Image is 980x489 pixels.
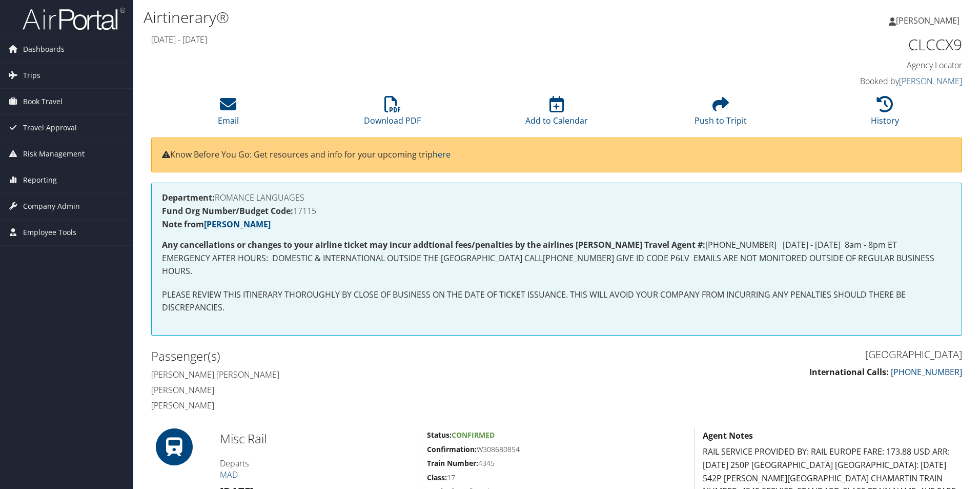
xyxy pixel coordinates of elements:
strong: Confirmation: [427,444,477,454]
h5: W308680854 [427,444,686,455]
h5: 17 [427,473,686,483]
h4: [PERSON_NAME] [151,400,549,411]
h1: CLCCX9 [771,34,962,55]
span: Trips [23,63,40,88]
h3: [GEOGRAPHIC_DATA] [564,347,962,362]
a: Email [218,102,239,126]
a: [PERSON_NAME] [204,219,271,230]
strong: Department: [162,192,215,203]
span: Dashboards [23,36,65,62]
a: Add to Calendar [525,102,588,126]
span: Book Travel [23,89,63,114]
span: Confirmed [452,430,495,440]
strong: International Calls: [809,366,889,378]
strong: Fund Org Number/Budget Code: [162,205,293,217]
a: [PERSON_NAME] [899,75,962,87]
strong: [PERSON_NAME] Travel Agent #: [576,239,705,250]
span: Employee Tools [23,220,76,245]
h2: Passenger(s) [151,347,549,365]
h4: ROMANCE LANGUAGES [162,193,951,202]
span: [PERSON_NAME] [896,15,959,26]
strong: Class: [427,473,447,482]
h1: Airtinerary® [144,7,695,28]
img: airportal-logo.png [23,7,125,31]
h2: Misc Rail [220,430,411,447]
a: Download PDF [364,102,421,126]
h4: Booked by [771,75,962,87]
p: PLEASE REVIEW THIS ITINERARY THOROUGHLY BY CLOSE OF BUSINESS ON THE DATE OF TICKET ISSUANCE. THIS... [162,288,951,315]
h4: 17115 [162,207,951,215]
h5: 4345 [427,458,686,468]
strong: Note from [162,219,271,230]
strong: Any cancellations or changes to your airline ticket may incur addtional fees/penalties by the air... [162,239,574,250]
span: Travel Approval [23,115,77,141]
h4: [DATE] - [DATE] [151,34,756,45]
strong: Train Number: [427,458,478,468]
a: MAD [220,469,238,480]
span: Risk Management [23,141,85,167]
span: Company Admin [23,193,80,219]
a: here [433,149,451,160]
span: Reporting [23,167,57,193]
a: [PERSON_NAME] [889,5,970,36]
a: Push to Tripit [695,102,747,126]
h4: Agency Locator [771,60,962,71]
h4: Departs [220,458,411,481]
strong: Agent Notes [703,430,753,441]
a: History [871,102,899,126]
p: [PHONE_NUMBER] [DATE] - [DATE] 8am - 8pm ET EMERGENCY AFTER HOURS: DOMESTIC & INTERNATIONAL OUTSI... [162,239,951,278]
h4: [PERSON_NAME] [151,384,549,396]
p: Know Before You Go: Get resources and info for your upcoming trip [162,148,951,162]
a: [PHONE_NUMBER] [891,366,962,378]
strong: Status: [427,430,452,440]
h4: [PERSON_NAME] [PERSON_NAME] [151,369,549,380]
